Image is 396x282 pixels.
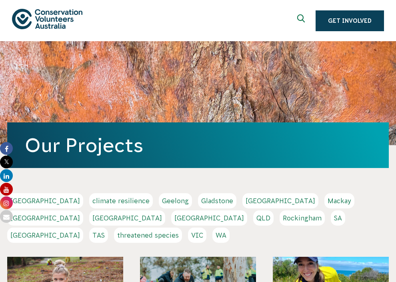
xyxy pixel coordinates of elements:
[89,210,165,226] a: [GEOGRAPHIC_DATA]
[89,193,153,208] a: climate resilience
[7,228,83,243] a: [GEOGRAPHIC_DATA]
[89,228,108,243] a: TAS
[331,210,345,226] a: SA
[365,7,384,26] button: Show mobile navigation menu
[7,210,83,226] a: [GEOGRAPHIC_DATA]
[242,193,318,208] a: [GEOGRAPHIC_DATA]
[253,210,274,226] a: QLD
[171,210,247,226] a: [GEOGRAPHIC_DATA]
[25,134,143,156] a: Our Projects
[188,228,206,243] a: VIC
[292,11,312,30] button: Expand search box Close search box
[114,228,182,243] a: threatened species
[212,228,230,243] a: WA
[159,193,192,208] a: Geelong
[198,193,236,208] a: Gladstone
[297,14,307,27] span: Expand search box
[12,9,82,29] img: logo.svg
[324,193,354,208] a: Mackay
[7,193,83,208] a: [GEOGRAPHIC_DATA]
[316,10,384,31] a: Get Involved
[280,210,325,226] a: Rockingham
